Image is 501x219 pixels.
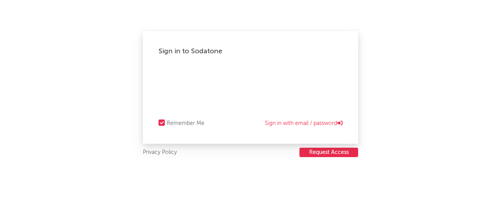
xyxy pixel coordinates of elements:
a: Privacy Policy [143,148,177,157]
button: Request Access [299,148,358,157]
a: Sign in with email / password [265,119,342,128]
div: Remember Me [167,119,204,128]
div: Sign in to Sodatone [159,47,342,56]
